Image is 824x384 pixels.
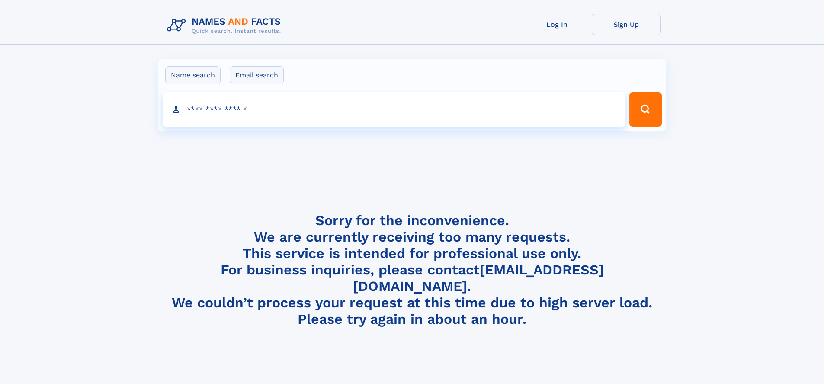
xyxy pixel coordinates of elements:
[164,14,288,37] img: Logo Names and Facts
[230,66,284,84] label: Email search
[523,14,592,35] a: Log In
[163,92,626,127] input: search input
[164,212,661,328] h4: Sorry for the inconvenience. We are currently receiving too many requests. This service is intend...
[592,14,661,35] a: Sign Up
[353,261,604,294] a: [EMAIL_ADDRESS][DOMAIN_NAME]
[629,92,661,127] button: Search Button
[165,66,221,84] label: Name search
